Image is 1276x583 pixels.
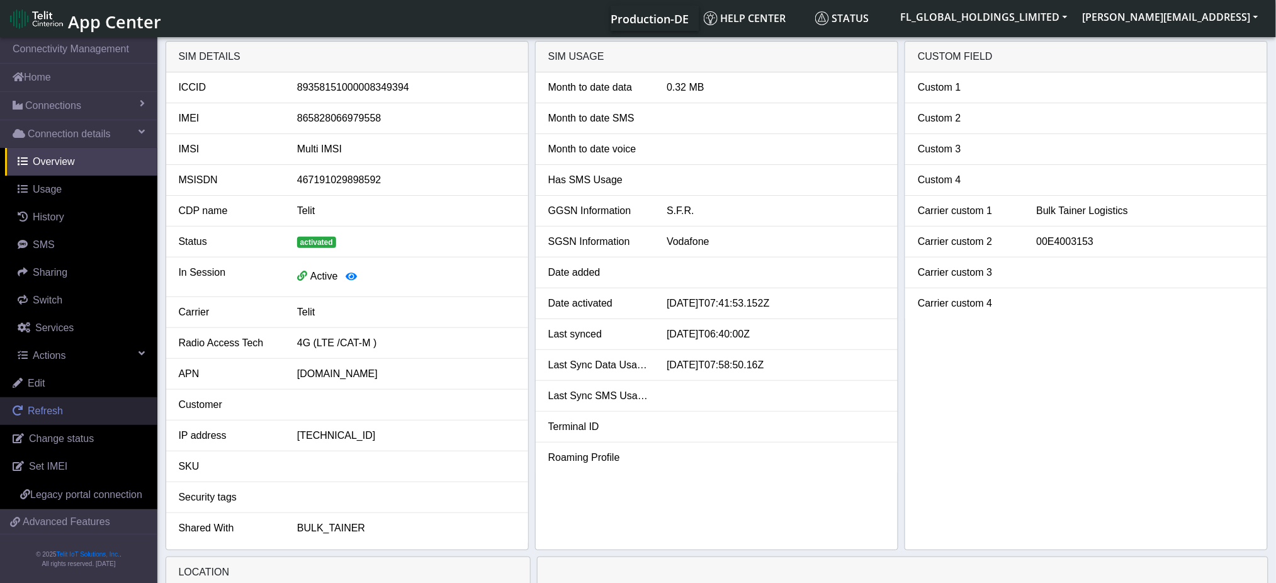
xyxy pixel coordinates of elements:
[1075,6,1266,28] button: [PERSON_NAME][EMAIL_ADDRESS]
[699,6,810,31] a: Help center
[288,428,525,443] div: [TECHNICAL_ID]
[657,358,895,373] div: [DATE]T07:58:50.16Z
[908,173,1027,188] div: Custom 4
[657,234,895,249] div: Vodafone
[169,428,288,443] div: IP address
[815,11,829,25] img: status.svg
[5,231,157,259] a: SMS
[908,80,1027,95] div: Custom 1
[908,265,1027,280] div: Carrier custom 3
[33,295,62,305] span: Switch
[536,42,898,72] div: SIM usage
[815,11,869,25] span: Status
[33,184,62,195] span: Usage
[288,111,525,126] div: 865828066979558
[288,305,525,320] div: Telit
[288,142,525,157] div: Multi IMSI
[169,336,288,351] div: Radio Access Tech
[657,203,895,218] div: S.F.R.
[5,286,157,314] a: Switch
[5,342,157,370] a: Actions
[908,203,1027,218] div: Carrier custom 1
[288,80,525,95] div: 89358151000008349394
[905,42,1267,72] div: Custom field
[297,237,336,248] span: activated
[5,203,157,231] a: History
[539,203,657,218] div: GGSN Information
[30,489,142,500] span: Legacy portal connection
[310,271,338,281] span: Active
[169,265,288,289] div: In Session
[25,98,81,113] span: Connections
[33,267,67,278] span: Sharing
[169,111,288,126] div: IMEI
[908,296,1027,311] div: Carrier custom 4
[539,142,657,157] div: Month to date voice
[297,523,365,533] span: BULK_TAINER
[166,42,528,72] div: SIM details
[169,490,288,505] div: Security tags
[288,366,525,382] div: [DOMAIN_NAME]
[169,305,288,320] div: Carrier
[5,259,157,286] a: Sharing
[810,6,893,31] a: Status
[539,80,657,95] div: Month to date data
[29,461,67,472] span: Set IMEI
[539,173,657,188] div: Has SMS Usage
[10,5,159,32] a: App Center
[908,111,1027,126] div: Custom 2
[288,336,525,351] div: 4G (LTE /CAT-M )
[33,239,55,250] span: SMS
[539,419,657,434] div: Terminal ID
[28,127,111,142] span: Connection details
[57,551,120,558] a: Telit IoT Solutions, Inc.
[657,327,895,342] div: [DATE]T06:40:00Z
[169,173,288,188] div: MSISDN
[169,366,288,382] div: APN
[908,234,1027,249] div: Carrier custom 2
[539,111,657,126] div: Month to date SMS
[33,212,64,222] span: History
[704,11,786,25] span: Help center
[68,10,161,33] span: App Center
[657,296,895,311] div: [DATE]T07:41:53.152Z
[893,6,1075,28] button: FL_GLOBAL_HOLDINGS_LIMITED
[29,433,94,444] span: Change status
[169,80,288,95] div: ICCID
[169,397,288,412] div: Customer
[5,314,157,342] a: Services
[33,350,65,361] span: Actions
[611,11,689,26] span: Production-DE
[23,514,110,529] span: Advanced Features
[169,521,288,536] div: Shared With
[288,203,525,218] div: Telit
[28,378,45,388] span: Edit
[539,265,657,280] div: Date added
[1027,234,1265,249] div: 00E4003153
[169,142,288,157] div: IMSI
[35,322,74,333] span: Services
[5,148,157,176] a: Overview
[10,9,63,29] img: logo-telit-cinterion-gw-new.png
[539,358,657,373] div: Last Sync Data Usage
[169,203,288,218] div: CDP name
[657,80,895,95] div: 0.32 MB
[28,405,63,416] span: Refresh
[611,6,689,31] a: Your current platform instance
[908,142,1027,157] div: Custom 3
[539,388,657,404] div: Last Sync SMS Usage
[169,234,288,249] div: Status
[169,459,288,474] div: SKU
[288,173,525,188] div: 467191029898592
[539,450,657,465] div: Roaming Profile
[1027,203,1265,218] div: Bulk Tainer Logistics
[704,11,718,25] img: knowledge.svg
[5,176,157,203] a: Usage
[539,234,657,249] div: SGSN Information
[33,156,75,167] span: Overview
[338,265,366,289] button: View session details
[539,327,657,342] div: Last synced
[539,296,657,311] div: Date activated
